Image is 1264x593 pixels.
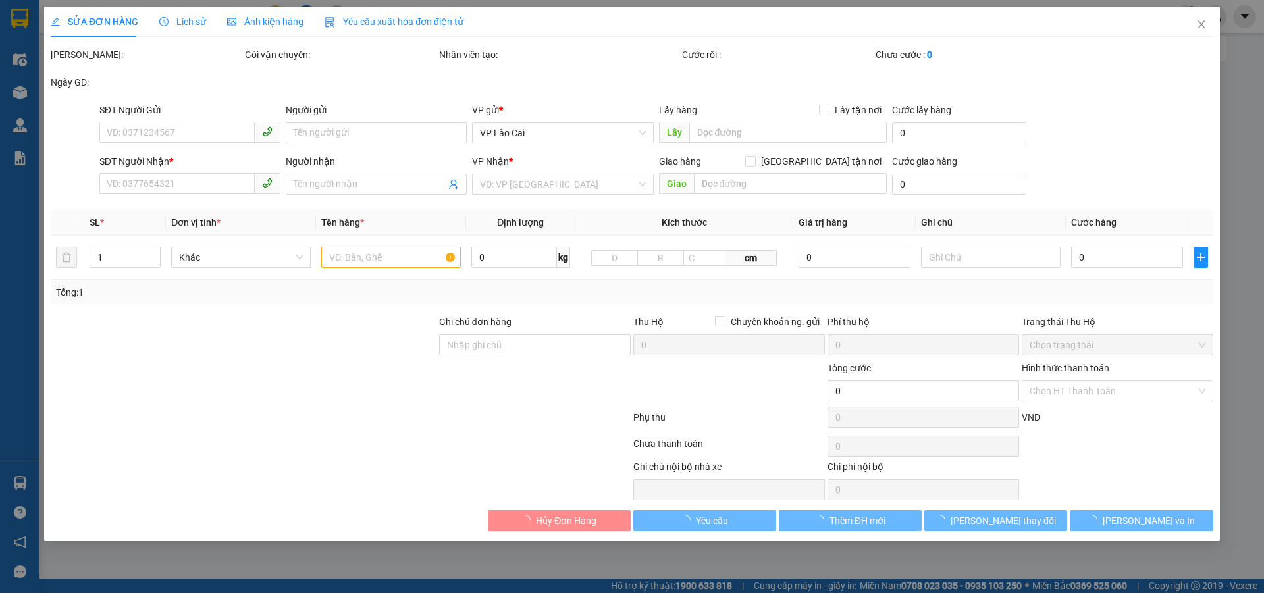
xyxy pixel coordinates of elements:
[51,47,242,62] div: [PERSON_NAME]:
[1070,510,1213,531] button: [PERSON_NAME] và In
[892,174,1026,195] input: Cước giao hàng
[892,122,1026,143] input: Cước lấy hàng
[227,16,303,27] span: Ảnh kiện hàng
[683,250,725,266] input: C
[262,178,273,188] span: phone
[828,459,1019,479] div: Chi phí nội bộ
[659,173,694,194] span: Giao
[637,250,684,266] input: R
[876,47,1068,62] div: Chưa cước :
[56,285,488,299] div: Tổng: 1
[481,123,646,143] span: VP Lào Cai
[521,515,536,525] span: loading
[1103,513,1195,528] span: [PERSON_NAME] và In
[473,156,510,167] span: VP Nhận
[262,126,273,137] span: phone
[1183,7,1220,43] button: Close
[815,515,829,525] span: loading
[681,515,696,525] span: loading
[916,210,1066,236] th: Ghi chú
[439,334,631,355] input: Ghi chú đơn hàng
[1195,252,1207,263] span: plus
[51,75,242,90] div: Ngày GD:
[682,47,874,62] div: Cước rồi :
[473,103,654,117] div: VP gửi
[829,103,887,117] span: Lấy tận nơi
[245,47,436,62] div: Gói vận chuyển:
[928,49,933,60] b: 0
[159,17,169,26] span: clock-circle
[799,217,847,228] span: Giá trị hàng
[286,154,467,168] div: Người nhận
[1022,315,1213,329] div: Trạng thái Thu Hộ
[51,16,138,27] span: SỬA ĐƠN HÀNG
[227,17,236,26] span: picture
[90,217,100,228] span: SL
[633,459,825,479] div: Ghi chú nội bộ nhà xe
[756,154,887,168] span: [GEOGRAPHIC_DATA] tận nơi
[662,217,707,228] span: Kích thước
[951,513,1056,528] span: [PERSON_NAME] thay đổi
[172,217,221,228] span: Đơn vị tính
[449,179,460,190] span: user-add
[99,103,280,117] div: SĐT Người Gửi
[321,247,461,268] input: VD: Bàn, Ghế
[1071,217,1117,228] span: Cước hàng
[439,317,512,327] label: Ghi chú đơn hàng
[828,363,871,373] span: Tổng cước
[1196,19,1207,30] span: close
[439,47,679,62] div: Nhân viên tạo:
[924,510,1067,531] button: [PERSON_NAME] thay đổi
[557,247,570,268] span: kg
[659,105,697,115] span: Lấy hàng
[659,156,701,167] span: Giao hàng
[99,154,280,168] div: SĐT Người Nhận
[592,250,639,266] input: D
[1194,247,1208,268] button: plus
[1030,335,1205,355] span: Chọn trạng thái
[1022,412,1040,423] span: VND
[51,17,60,26] span: edit
[633,510,776,531] button: Yêu cầu
[779,510,922,531] button: Thêm ĐH mới
[286,103,467,117] div: Người gửi
[892,156,957,167] label: Cước giao hàng
[725,250,777,266] span: cm
[497,217,544,228] span: Định lượng
[696,513,728,528] span: Yêu cầu
[180,247,303,267] span: Khác
[694,173,887,194] input: Dọc đường
[56,247,77,268] button: delete
[321,217,364,228] span: Tên hàng
[159,16,206,27] span: Lịch sử
[1088,515,1103,525] span: loading
[828,315,1019,334] div: Phí thu hộ
[1022,363,1109,373] label: Hình thức thanh toán
[689,122,887,143] input: Dọc đường
[325,17,335,28] img: icon
[536,513,596,528] span: Hủy Đơn Hàng
[632,436,826,459] div: Chưa thanh toán
[659,122,689,143] span: Lấy
[633,317,664,327] span: Thu Hộ
[725,315,825,329] span: Chuyển khoản ng. gửi
[892,105,951,115] label: Cước lấy hàng
[936,515,951,525] span: loading
[922,247,1061,268] input: Ghi Chú
[829,513,885,528] span: Thêm ĐH mới
[632,410,826,433] div: Phụ thu
[488,510,631,531] button: Hủy Đơn Hàng
[325,16,463,27] span: Yêu cầu xuất hóa đơn điện tử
